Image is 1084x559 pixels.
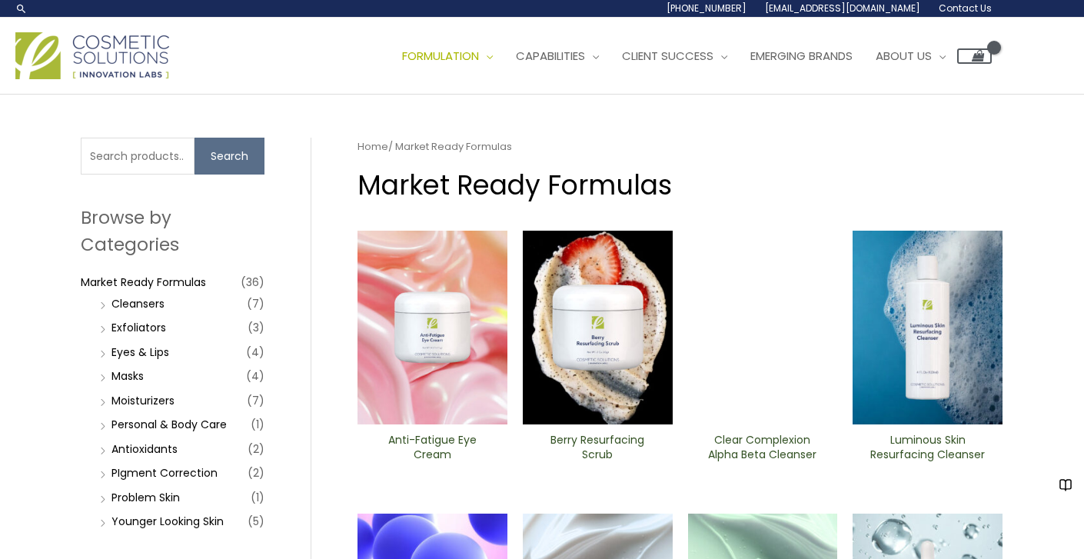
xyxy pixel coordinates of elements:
a: Antioxidants [111,441,178,457]
h2: Berry Resurfacing Scrub [536,433,660,462]
a: Cleansers [111,296,165,311]
nav: Site Navigation [379,33,992,79]
img: Anti Fatigue Eye Cream [357,231,507,424]
a: Moisturizers [111,393,175,408]
a: About Us [864,33,957,79]
a: Masks [111,368,144,384]
button: Search [195,138,264,175]
a: Eyes & Lips [111,344,169,360]
a: Berry Resurfacing Scrub [536,433,660,467]
span: (7) [247,293,264,314]
span: Emerging Brands [750,48,853,64]
span: (1) [251,414,264,435]
a: Home [357,139,388,154]
a: Problem Skin [111,490,180,505]
a: Emerging Brands [739,33,864,79]
a: Formulation [391,33,504,79]
span: Client Success [622,48,713,64]
span: (36) [241,271,264,293]
img: Berry Resurfacing Scrub [523,231,673,424]
h2: Anti-Fatigue Eye Cream [371,433,494,462]
nav: Breadcrumb [357,138,1003,156]
h2: Clear Complexion Alpha Beta ​Cleanser [700,433,824,462]
a: View Shopping Cart, empty [957,48,992,64]
h1: Market Ready Formulas [357,166,1003,204]
a: Luminous Skin Resurfacing ​Cleanser [866,433,989,467]
span: Formulation [402,48,479,64]
span: (4) [246,365,264,387]
span: (2) [248,462,264,484]
span: Capabilities [516,48,585,64]
a: Clear Complexion Alpha Beta ​Cleanser [700,433,824,467]
a: Personal & Body Care [111,417,227,432]
span: Contact Us [939,2,992,15]
a: Younger Looking Skin [111,514,224,529]
span: (2) [248,438,264,460]
a: Market Ready Formulas [81,275,206,290]
span: (5) [248,511,264,532]
a: Search icon link [15,2,28,15]
span: [PHONE_NUMBER] [667,2,746,15]
img: Luminous Skin Resurfacing ​Cleanser [853,231,1003,424]
a: PIgment Correction [111,465,218,481]
span: About Us [876,48,932,64]
span: (7) [247,390,264,411]
span: (1) [251,487,264,508]
a: Capabilities [504,33,610,79]
span: [EMAIL_ADDRESS][DOMAIN_NAME] [765,2,920,15]
span: (3) [248,317,264,338]
h2: Luminous Skin Resurfacing ​Cleanser [866,433,989,462]
h2: Browse by Categories [81,205,264,257]
img: Clear Complexion Alpha Beta ​Cleanser [688,231,838,424]
span: (4) [246,341,264,363]
img: Cosmetic Solutions Logo [15,32,169,79]
a: Anti-Fatigue Eye Cream [371,433,494,467]
input: Search products… [81,138,195,175]
a: Client Success [610,33,739,79]
a: Exfoliators [111,320,166,335]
